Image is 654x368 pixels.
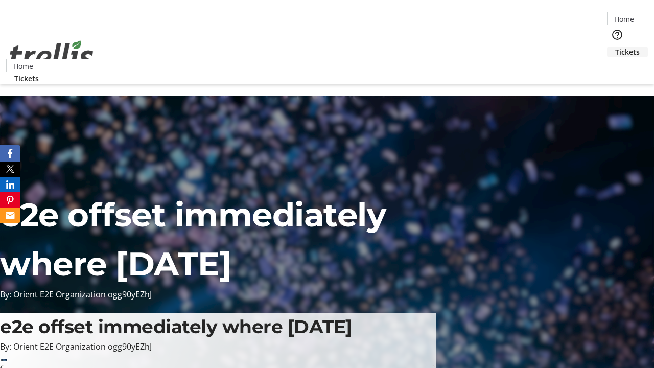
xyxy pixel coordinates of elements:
a: Home [608,14,640,25]
button: Help [607,25,627,45]
img: Orient E2E Organization ogg90yEZhJ's Logo [6,29,97,80]
a: Tickets [607,47,648,57]
button: Cart [607,57,627,78]
span: Tickets [14,73,39,84]
span: Home [614,14,634,25]
a: Tickets [6,73,47,84]
a: Home [7,61,39,72]
span: Tickets [615,47,640,57]
span: Home [13,61,33,72]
